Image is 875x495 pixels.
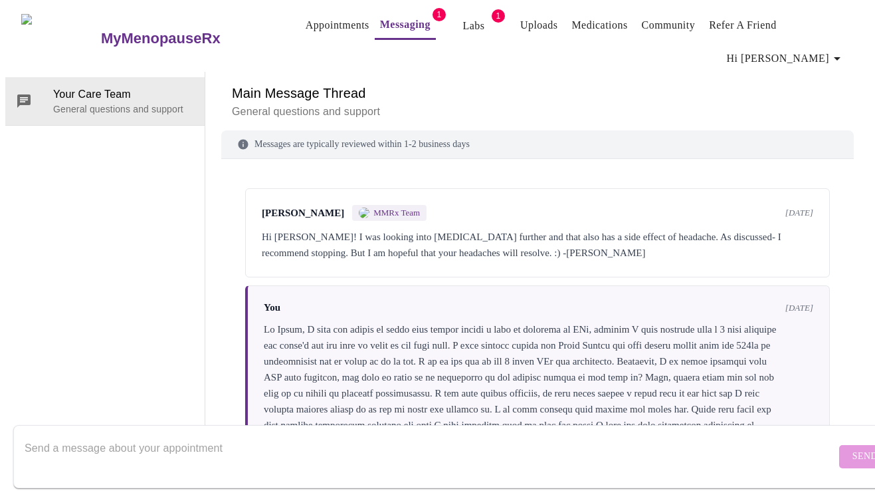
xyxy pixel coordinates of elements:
img: MMRX [359,208,369,218]
button: Appointments [300,12,375,39]
span: 1 [433,8,446,21]
span: Hi [PERSON_NAME] [727,49,845,68]
span: [DATE] [785,208,813,218]
a: Messaging [380,15,431,34]
button: Labs [452,13,495,39]
span: [DATE] [785,303,813,313]
a: Refer a Friend [709,16,777,35]
span: [PERSON_NAME] [262,208,344,219]
h6: Main Message Thread [232,82,843,104]
button: Medications [566,12,632,39]
a: Uploads [520,16,558,35]
a: Medications [571,16,627,35]
span: Your Care Team [53,86,194,102]
p: General questions and support [53,102,194,116]
a: MyMenopauseRx [99,15,273,62]
span: MMRx Team [373,208,420,218]
p: General questions and support [232,104,843,120]
button: Refer a Friend [704,12,782,39]
button: Messaging [375,11,436,40]
button: Hi [PERSON_NAME] [722,45,850,72]
button: Uploads [515,12,563,39]
div: Messages are typically reviewed within 1-2 business days [221,130,854,159]
a: Appointments [306,16,369,35]
a: Labs [462,17,484,35]
img: MyMenopauseRx Logo [21,14,99,64]
a: Community [642,16,696,35]
span: 1 [492,9,505,23]
textarea: Send a message about your appointment [25,435,836,478]
button: Community [636,12,701,39]
div: Hi [PERSON_NAME]! I was looking into [MEDICAL_DATA] further and that also has a side effect of he... [262,229,813,261]
h3: MyMenopauseRx [101,30,221,47]
span: You [264,302,280,313]
div: Your Care TeamGeneral questions and support [5,77,205,125]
